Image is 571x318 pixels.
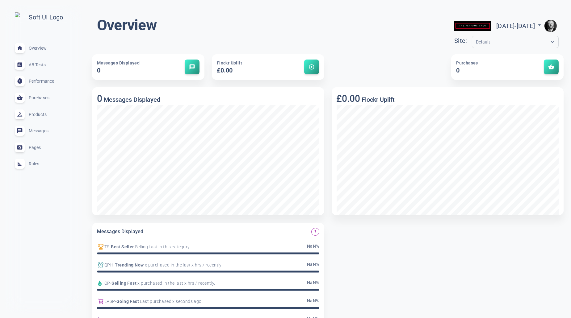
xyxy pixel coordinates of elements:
[111,280,136,287] span: Selling Fast
[97,228,143,236] h6: Messages Displayed
[496,22,543,30] span: [DATE] - [DATE]
[307,298,319,305] span: NaN %
[5,139,82,156] a: Pages
[189,64,195,70] span: message
[104,280,111,287] span: QP -
[97,16,157,35] h1: Overview
[111,244,134,250] span: Best Seller
[5,73,82,90] a: Performance
[307,261,319,269] span: NaN %
[548,64,554,70] span: shopping_basket
[307,279,319,287] span: NaN %
[456,66,524,75] h5: 0
[217,60,242,65] span: Flockr Uplift
[5,89,82,106] a: Purchases
[139,298,203,305] span: Last purchased x seconds ago.
[115,262,144,268] span: Trending Now
[97,60,140,65] span: Messages Displayed
[5,40,82,57] a: Overview
[97,66,165,75] h5: 0
[309,64,315,70] span: arrow_circle_up
[360,96,395,103] h5: Flockr Uplift
[5,156,82,172] a: Rules
[456,60,478,65] span: Purchases
[136,280,215,287] span: x purchased in the last x hrs / recently.
[307,243,319,250] span: NaN %
[97,93,102,104] h3: 0
[454,16,491,36] img: theperfumeshop
[311,228,319,236] button: Which Flockr messages are displayed the most
[454,36,472,46] div: Site:
[544,20,557,32] img: e9922e3fc00dd5316fa4c56e6d75935f
[104,244,111,250] span: TS -
[104,262,115,268] span: QPH -
[102,96,160,103] h5: Messages Displayed
[134,244,191,250] span: Selling fast in this category.
[144,262,222,268] span: x purchased in the last x hrs / recently.
[5,122,82,139] a: Messages
[5,106,82,123] a: Products
[5,56,82,73] a: AB Tests
[15,12,72,23] img: Soft UI Logo
[337,93,360,104] h3: £0.00
[104,298,116,305] span: LPSP -
[313,230,317,233] span: question_mark
[217,66,285,75] h5: £0.00
[116,298,139,305] span: Going Fast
